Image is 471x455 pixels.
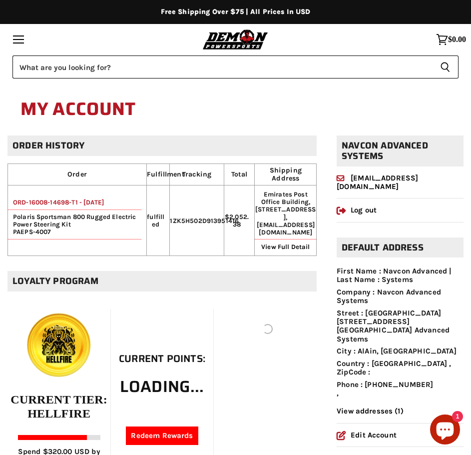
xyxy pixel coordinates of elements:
form: Product [12,55,459,78]
li: Company : Navcon Advanced Systems [337,288,464,305]
th: Fulfillment [147,164,170,185]
h2: Loyalty Program [7,271,317,291]
a: Edit Account [337,430,397,439]
h1: My Account [20,93,451,125]
inbox-online-store-chat: Shopify online store chat [427,414,463,447]
a: Log out [337,205,377,214]
a: [EMAIL_ADDRESS][DOMAIN_NAME] [337,173,418,191]
li: Country : [GEOGRAPHIC_DATA] , ZipCode : [337,359,464,377]
button: Search [432,55,459,78]
img: Royality_Icones_500x500_4.png [23,309,95,381]
th: Total [224,164,255,185]
li: City : AlAin, [GEOGRAPHIC_DATA] [337,347,464,355]
span: Polaris Sportsman 800 Rugged Electric Power Steering Kit [8,213,141,228]
span: $0.00 [448,35,466,44]
h2: Order history [7,135,317,156]
span: [EMAIL_ADDRESS][DOMAIN_NAME] [257,221,315,236]
img: Demon Powersports [201,28,270,50]
a: $0.00 [431,28,471,50]
a: ORD-16008-14698-T1 - [DATE] [8,198,104,206]
a: View addresses (1) [337,406,404,415]
td: fulfilled [147,185,170,256]
h2: Current Points: [119,353,205,364]
input: Search [12,55,432,78]
span: $2,052.38 [225,213,249,228]
h2: Navcon Advanced Systems [337,135,464,166]
h2: Loading... [119,377,205,396]
a: View Full Detail [261,243,310,250]
th: Tracking [170,164,224,185]
li: Street : [GEOGRAPHIC_DATA][STREET_ADDRESS][GEOGRAPHIC_DATA] Advanced Systems [337,309,464,343]
th: Order [8,164,147,185]
p: Current Tier: Hellfire [7,393,110,420]
span: PAEPS-4007 [8,228,51,235]
td: 1ZK5H502D913951416 [170,185,224,256]
h2: Default address [337,237,464,258]
th: Shipping Address [255,164,317,185]
td: Emirates Post Office Building, [STREET_ADDRESS], [255,185,317,256]
li: Phone : [PHONE_NUMBER] [337,380,464,389]
ul: , [337,267,464,398]
li: First Name : Navcon Advanced | Last Name : Systems [337,267,464,284]
a: Redeem Rewards [126,426,198,445]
